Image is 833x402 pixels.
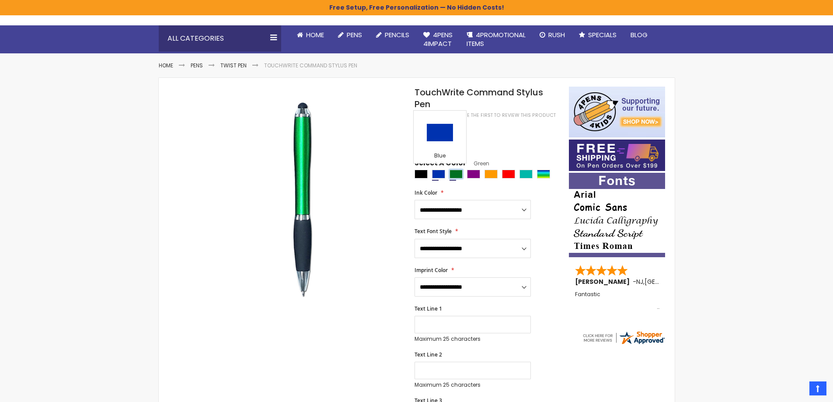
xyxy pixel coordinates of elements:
[631,30,648,39] span: Blog
[385,30,409,39] span: Pencils
[464,112,556,119] a: Be the first to review this product
[290,25,331,45] a: Home
[582,340,666,347] a: 4pens.com certificate URL
[415,381,531,388] p: Maximum 25 characters
[645,277,709,286] span: [GEOGRAPHIC_DATA]
[569,140,665,171] img: Free shipping on orders over $199
[415,336,531,343] p: Maximum 25 characters
[203,99,403,299] img: green-4phpc-1241-touchwrite-command-stylus-pen_1.jpg
[467,170,480,178] div: Purple
[502,170,515,178] div: Red
[466,160,489,167] span: Green
[415,158,466,170] span: Select A Color
[460,25,533,54] a: 4PROMOTIONALITEMS
[415,86,543,110] span: TouchWrite Command Stylus Pen
[633,277,709,286] span: - ,
[415,351,442,358] span: Text Line 2
[432,170,445,178] div: Blue
[415,266,448,274] span: Imprint Color
[533,25,572,45] a: Rush
[416,25,460,54] a: 4Pens4impact
[548,30,565,39] span: Rush
[415,189,437,196] span: Ink Color
[423,30,453,48] span: 4Pens 4impact
[415,227,452,235] span: Text Font Style
[624,25,655,45] a: Blog
[588,30,617,39] span: Specials
[331,25,369,45] a: Pens
[415,305,442,312] span: Text Line 1
[306,30,324,39] span: Home
[416,152,464,161] div: Blue
[575,291,660,310] div: Fantastic
[415,170,428,178] div: Black
[450,170,463,178] div: Green
[159,62,173,69] a: Home
[582,330,666,346] img: 4pens.com widget logo
[220,62,247,69] a: Twist Pen
[264,62,357,69] li: TouchWrite Command Stylus Pen
[569,173,665,257] img: font-personalization-examples
[467,30,526,48] span: 4PROMOTIONAL ITEMS
[347,30,362,39] span: Pens
[537,170,550,178] div: Assorted
[575,277,633,286] span: [PERSON_NAME]
[369,25,416,45] a: Pencils
[519,170,533,178] div: Teal
[572,25,624,45] a: Specials
[569,87,665,137] img: 4pens 4 kids
[159,25,281,52] div: All Categories
[809,381,826,395] a: Top
[636,277,643,286] span: NJ
[484,170,498,178] div: Orange
[191,62,203,69] a: Pens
